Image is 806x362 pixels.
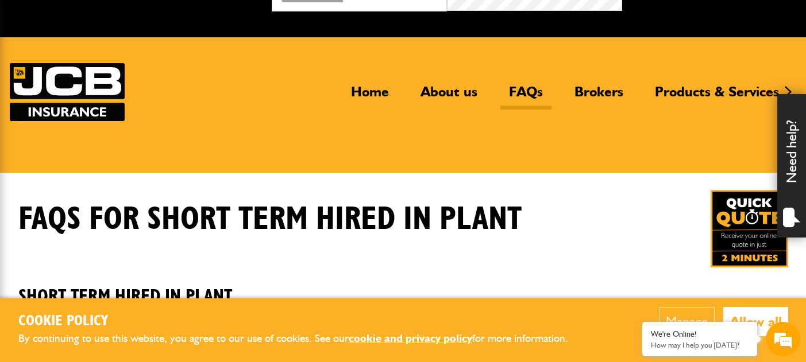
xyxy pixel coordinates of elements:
[723,307,788,336] button: Allow all
[349,332,472,345] a: cookie and privacy policy
[10,63,125,121] a: JCB Insurance Services
[500,83,552,110] a: FAQs
[10,63,125,121] img: JCB Insurance Services logo
[660,307,715,336] button: Manage
[651,341,749,349] p: How may I help you today?
[18,330,587,348] p: By continuing to use this website, you agree to our use of cookies. See our for more information.
[646,83,788,110] a: Products & Services
[566,83,632,110] a: Brokers
[651,329,749,339] div: We're Online!
[18,313,587,330] h2: Cookie Policy
[412,83,486,110] a: About us
[711,190,788,267] img: Quick Quote
[18,268,788,307] h2: Short Term Hired In Plant
[711,190,788,267] a: Get your insurance quote in just 2-minutes
[777,94,806,238] div: Need help?
[342,83,398,110] a: Home
[18,200,522,239] h1: FAQS for Short Term Hired In Plant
